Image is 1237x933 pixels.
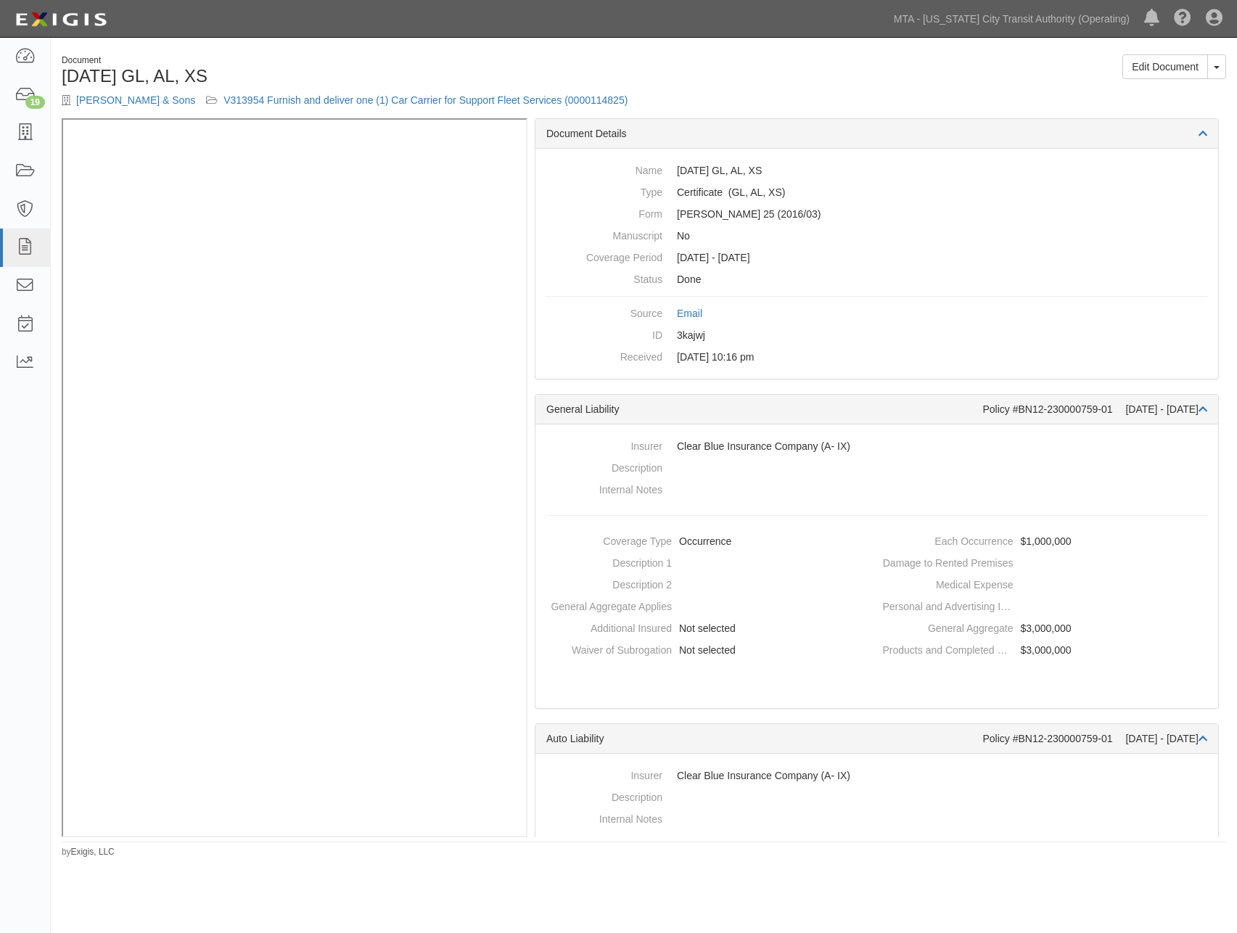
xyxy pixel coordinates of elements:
[62,846,115,858] small: by
[677,308,702,319] a: Email
[887,4,1137,33] a: MTA - [US_STATE] City Transit Authority (Operating)
[546,247,1207,268] dd: [DATE] - [DATE]
[546,324,662,342] dt: ID
[25,96,45,109] div: 19
[546,457,662,475] dt: Description
[883,552,1014,570] dt: Damage to Rented Premises
[546,181,1207,203] dd: General Liability Auto Liability Excess/Umbrella Liability
[883,617,1014,636] dt: General Aggregate
[546,268,1207,290] dd: Done
[541,639,672,657] dt: Waiver of Subrogation
[883,596,1014,614] dt: Personal and Advertising Injury
[883,617,1213,639] dd: $3,000,000
[546,225,662,243] dt: Manuscript
[541,596,672,614] dt: General Aggregate Applies
[1122,54,1208,79] a: Edit Document
[223,94,628,106] a: V313954 Furnish and deliver one (1) Car Carrier for Support Fleet Services (0000114825)
[541,617,672,636] dt: Additional Insured
[541,617,871,639] dd: Not selected
[546,765,662,783] dt: Insurer
[546,402,983,416] div: General Liability
[546,435,1207,457] dd: Clear Blue Insurance Company (A- IX)
[546,203,662,221] dt: Form
[541,530,672,548] dt: Coverage Type
[541,574,672,592] dt: Description 2
[546,203,1207,225] dd: [PERSON_NAME] 25 (2016/03)
[1174,10,1191,28] i: Help Center - Complianz
[546,268,662,287] dt: Status
[541,552,672,570] dt: Description 1
[983,731,1208,746] div: Policy #BN12-230000759-01 [DATE] - [DATE]
[541,530,871,552] dd: Occurrence
[546,160,662,178] dt: Name
[546,765,1207,786] dd: Clear Blue Insurance Company (A- IX)
[546,225,1207,247] dd: No
[883,530,1213,552] dd: $1,000,000
[76,94,195,106] a: [PERSON_NAME] & Sons
[546,786,662,805] dt: Description
[535,119,1218,149] div: Document Details
[546,479,662,497] dt: Internal Notes
[546,303,662,321] dt: Source
[883,574,1014,592] dt: Medical Expense
[883,530,1014,548] dt: Each Occurrence
[546,808,662,826] dt: Internal Notes
[546,346,1207,368] dd: [DATE] 10:16 pm
[546,346,662,364] dt: Received
[11,7,111,33] img: logo-5460c22ac91f19d4615b14bd174203de0afe785f0fc80cf4dbbc73dc1793850b.png
[546,324,1207,346] dd: 3kajwj
[62,67,633,86] h1: [DATE] GL, AL, XS
[983,402,1208,416] div: Policy #BN12-230000759-01 [DATE] - [DATE]
[546,731,983,746] div: Auto Liability
[883,639,1213,661] dd: $3,000,000
[546,435,662,453] dt: Insurer
[62,54,633,67] div: Document
[883,639,1014,657] dt: Products and Completed Operations
[546,181,662,200] dt: Type
[546,160,1207,181] dd: [DATE] GL, AL, XS
[541,639,871,661] dd: Not selected
[546,247,662,265] dt: Coverage Period
[71,847,115,857] a: Exigis, LLC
